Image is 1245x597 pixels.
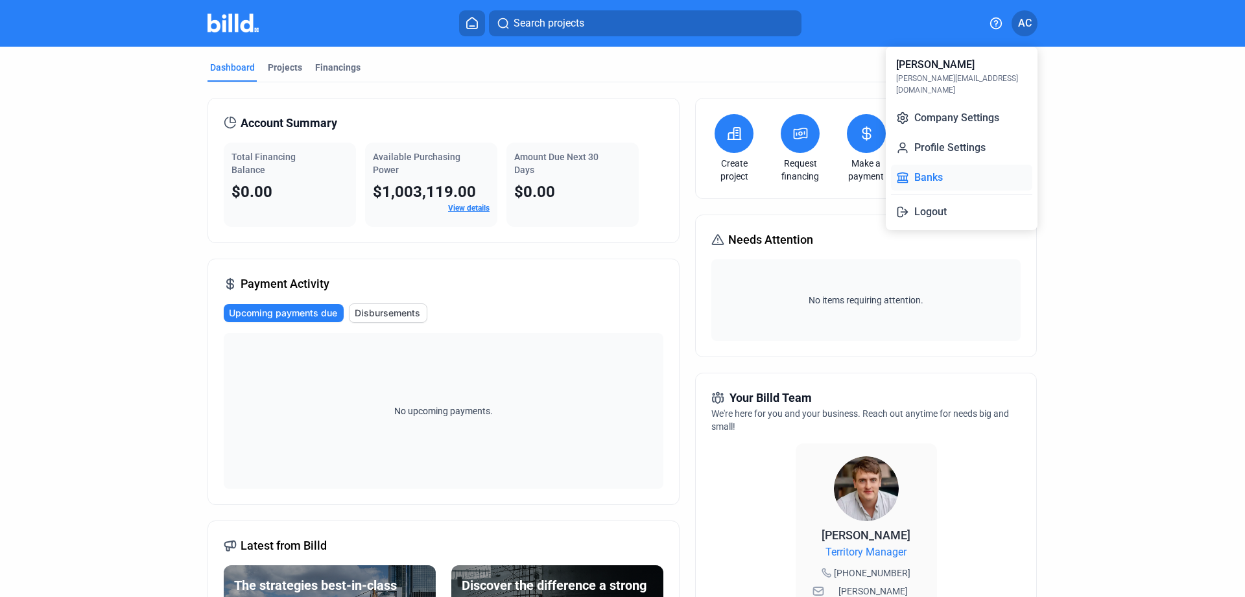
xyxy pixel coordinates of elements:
button: Profile Settings [891,135,1032,161]
div: [PERSON_NAME] [896,57,975,73]
button: Banks [891,165,1032,191]
button: Logout [891,199,1032,225]
button: Company Settings [891,105,1032,131]
div: [PERSON_NAME][EMAIL_ADDRESS][DOMAIN_NAME] [896,73,1027,96]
